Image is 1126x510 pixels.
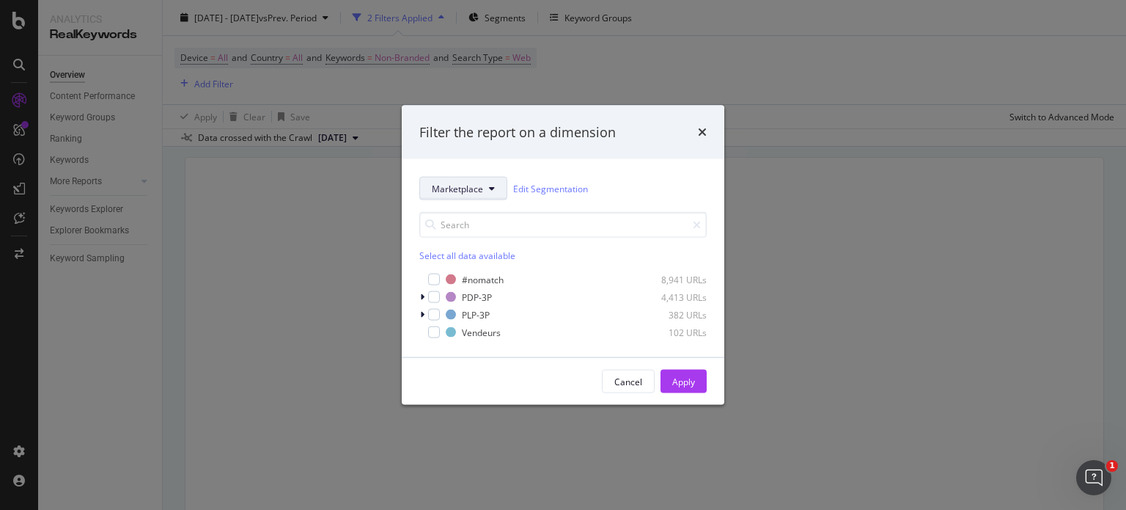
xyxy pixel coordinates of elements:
[432,182,483,194] span: Marketplace
[635,308,707,321] div: 382 URLs
[672,375,695,387] div: Apply
[1076,460,1111,495] iframe: Intercom live chat
[419,249,707,262] div: Select all data available
[462,273,504,285] div: #nomatch
[419,123,616,142] div: Filter the report on a dimension
[419,177,507,200] button: Marketplace
[614,375,642,387] div: Cancel
[660,370,707,393] button: Apply
[462,291,492,303] div: PDP-3P
[602,370,655,393] button: Cancel
[698,123,707,142] div: times
[513,181,588,196] a: Edit Segmentation
[462,326,501,338] div: Vendeurs
[1106,460,1118,472] span: 1
[635,291,707,303] div: 4,413 URLs
[402,105,724,405] div: modal
[419,212,707,238] input: Search
[462,308,490,321] div: PLP-3P
[635,326,707,338] div: 102 URLs
[635,273,707,285] div: 8,941 URLs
